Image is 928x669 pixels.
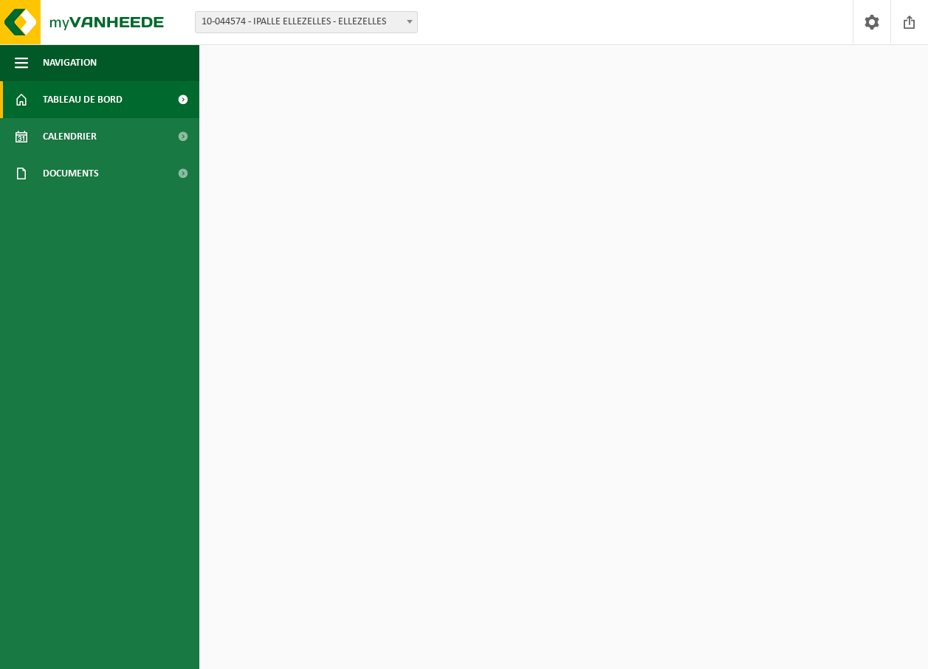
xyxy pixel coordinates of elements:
span: 10-044574 - IPALLE ELLEZELLES - ELLEZELLES [195,11,418,33]
span: Tableau de bord [43,81,123,118]
span: Navigation [43,44,97,81]
span: 10-044574 - IPALLE ELLEZELLES - ELLEZELLES [196,12,417,32]
span: Calendrier [43,118,97,155]
span: Documents [43,155,99,192]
